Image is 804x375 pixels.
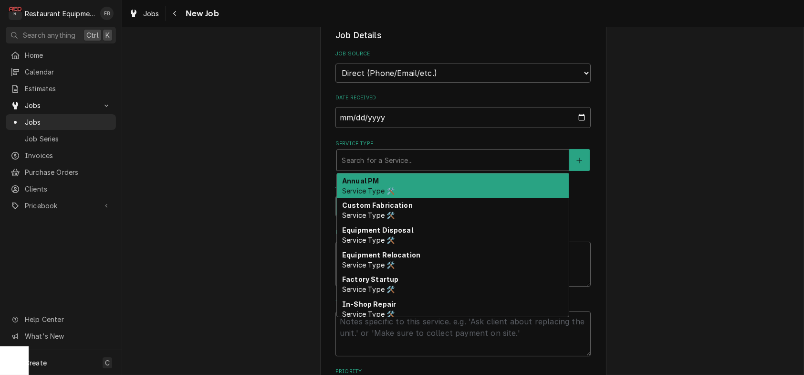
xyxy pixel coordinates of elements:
[183,7,219,20] span: New Job
[335,107,591,128] input: yyyy-mm-dd
[335,94,591,102] label: Date Received
[342,275,398,283] strong: Factory Startup
[342,177,379,185] strong: Annual PM
[335,94,591,128] div: Date Received
[105,30,110,40] span: K
[342,236,395,244] span: Service Type 🛠️
[335,29,591,42] legend: Job Details
[25,359,47,367] span: Create
[342,211,395,219] span: Service Type 🛠️
[6,164,116,180] a: Purchase Orders
[335,299,591,356] div: Technician Instructions
[6,328,116,344] a: Go to What's New
[25,314,110,324] span: Help Center
[25,134,111,144] span: Job Series
[125,6,163,21] a: Jobs
[25,84,111,94] span: Estimates
[342,310,395,318] span: Service Type 🛠️
[576,157,582,164] svg: Create New Service
[9,7,22,20] div: R
[335,140,591,148] label: Service Type
[167,6,183,21] button: Navigate back
[6,97,116,113] a: Go to Jobs
[25,67,111,77] span: Calendar
[6,198,116,214] a: Go to Pricebook
[335,50,591,58] label: Job Source
[105,358,110,368] span: C
[342,201,413,209] strong: Custom Fabrication
[100,7,114,20] div: EB
[342,226,413,234] strong: Equipment Disposal
[25,331,110,341] span: What's New
[6,81,116,96] a: Estimates
[25,117,111,127] span: Jobs
[25,50,111,60] span: Home
[335,50,591,82] div: Job Source
[25,201,97,211] span: Pricebook
[335,140,591,171] div: Service Type
[342,187,395,195] span: Service Type 🛠️
[335,183,591,191] label: Job Type
[335,183,591,217] div: Job Type
[25,9,95,19] div: Restaurant Equipment Diagnostics
[86,30,99,40] span: Ctrl
[569,149,589,171] button: Create New Service
[25,150,111,161] span: Invoices
[335,299,591,306] label: Technician Instructions
[335,229,591,236] label: Reason For Call
[143,9,159,19] span: Jobs
[100,7,114,20] div: Emily Bird's Avatar
[25,100,97,110] span: Jobs
[335,229,591,287] div: Reason For Call
[6,47,116,63] a: Home
[342,285,395,293] span: Service Type 🛠️
[342,261,395,269] span: Service Type 🛠️
[342,251,420,259] strong: Equipment Relocation
[6,148,116,163] a: Invoices
[25,184,111,194] span: Clients
[25,167,111,177] span: Purchase Orders
[342,300,396,308] strong: In-Shop Repair
[6,114,116,130] a: Jobs
[6,131,116,147] a: Job Series
[6,181,116,197] a: Clients
[6,64,116,80] a: Calendar
[9,7,22,20] div: Restaurant Equipment Diagnostics's Avatar
[23,30,75,40] span: Search anything
[6,311,116,327] a: Go to Help Center
[6,27,116,43] button: Search anythingCtrlK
